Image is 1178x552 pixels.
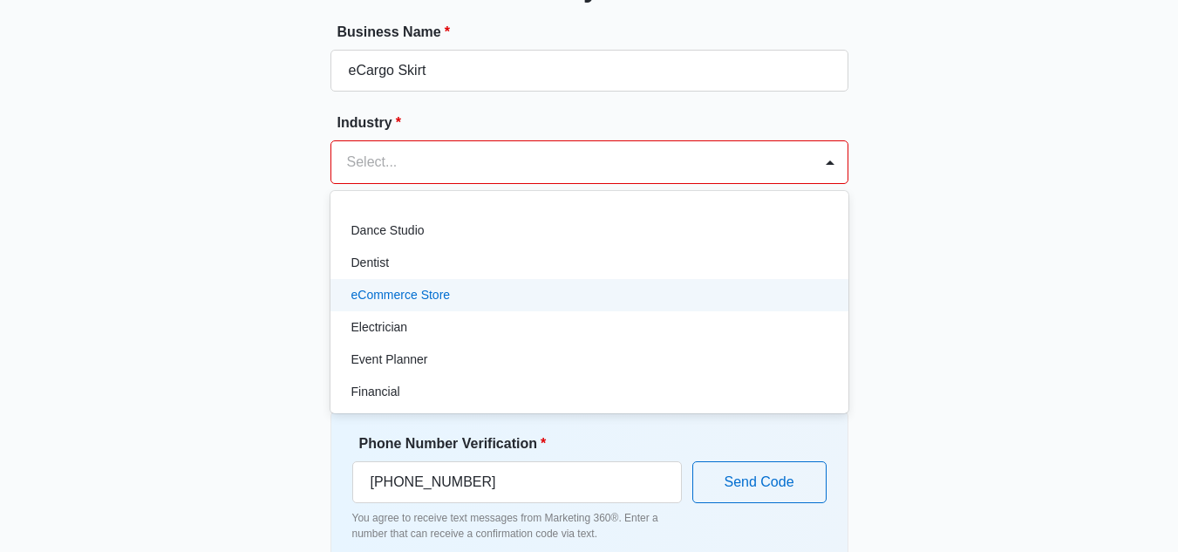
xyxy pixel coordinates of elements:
[692,461,827,503] button: Send Code
[351,254,390,272] p: Dentist
[351,383,400,401] p: Financial
[351,221,425,240] p: Dance Studio
[337,112,855,133] label: Industry
[352,510,682,542] p: You agree to receive text messages from Marketing 360®. Enter a number that can receive a confirm...
[352,461,682,503] input: Ex. +1-555-555-5555
[337,22,855,43] label: Business Name
[351,318,408,337] p: Electrician
[359,433,689,454] label: Phone Number Verification
[351,351,428,369] p: Event Planner
[330,50,848,92] input: e.g. Jane's Plumbing
[351,286,451,304] p: eCommerce Store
